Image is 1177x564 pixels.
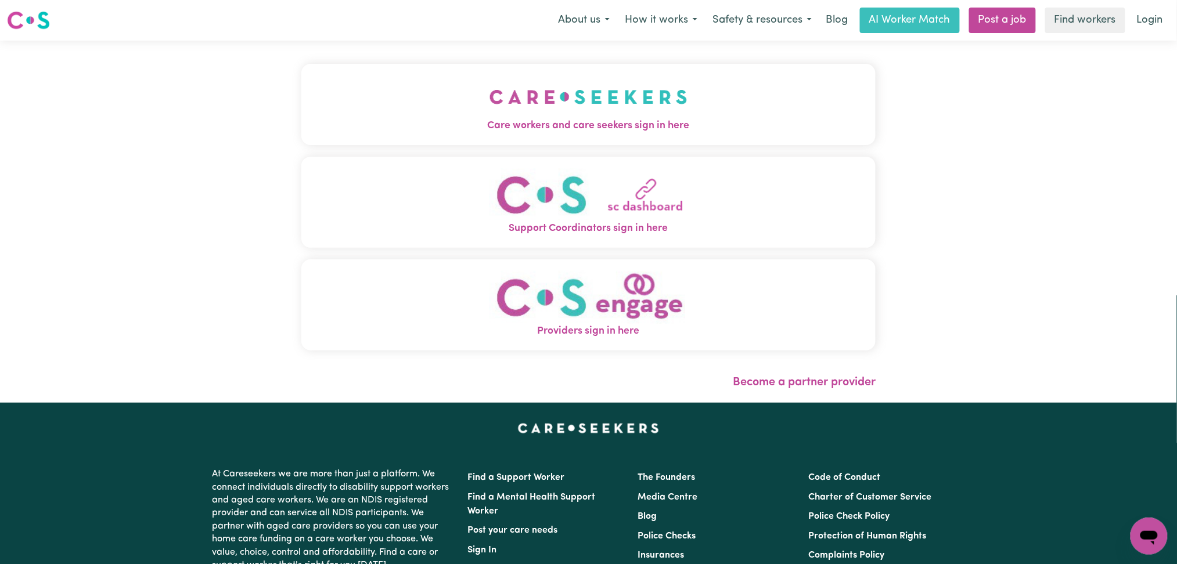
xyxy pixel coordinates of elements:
a: Sign In [468,545,497,555]
a: Blog [638,512,657,521]
span: Providers sign in here [301,324,876,339]
a: Find a Mental Health Support Worker [468,493,596,516]
a: Police Check Policy [808,512,890,521]
a: Careseekers logo [7,7,50,34]
button: How it works [617,8,705,32]
button: Safety & resources [705,8,819,32]
a: Careseekers home page [518,424,659,433]
a: Post a job [969,8,1036,33]
a: Blog [819,8,855,33]
iframe: Button to launch messaging window [1131,518,1168,555]
button: Care workers and care seekers sign in here [301,64,876,145]
a: Insurances [638,551,685,560]
a: The Founders [638,473,696,482]
a: Protection of Human Rights [808,532,926,541]
a: AI Worker Match [860,8,960,33]
button: Support Coordinators sign in here [301,157,876,248]
a: Charter of Customer Service [808,493,931,502]
a: Post your care needs [468,526,558,535]
a: Find a Support Worker [468,473,565,482]
a: Complaints Policy [808,551,884,560]
a: Find workers [1045,8,1125,33]
span: Support Coordinators sign in here [301,221,876,236]
a: Media Centre [638,493,698,502]
a: Login [1130,8,1170,33]
span: Care workers and care seekers sign in here [301,118,876,133]
a: Police Checks [638,532,696,541]
img: Careseekers logo [7,10,50,31]
a: Code of Conduct [808,473,880,482]
button: About us [550,8,617,32]
a: Become a partner provider [733,377,876,388]
button: Providers sign in here [301,259,876,350]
